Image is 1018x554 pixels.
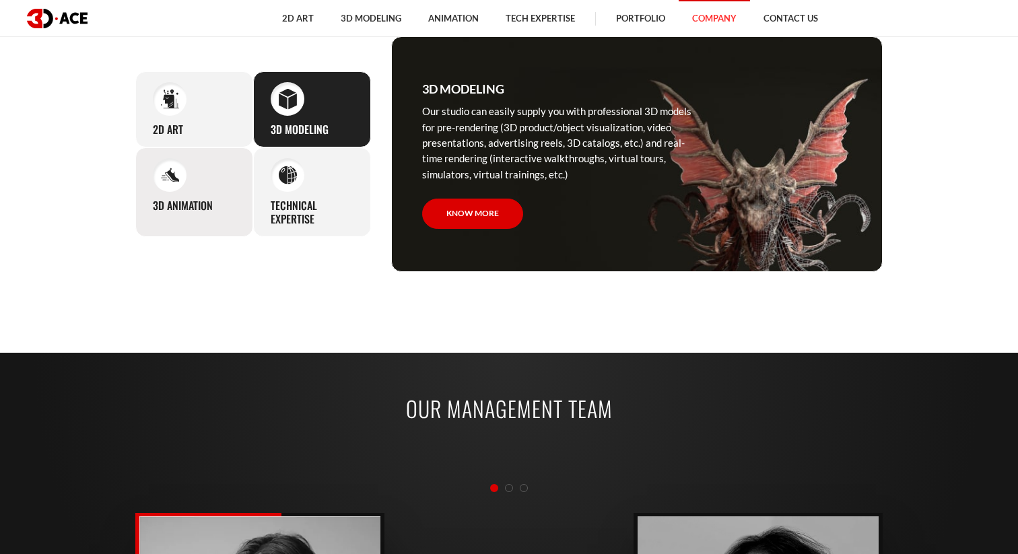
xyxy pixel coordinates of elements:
[161,90,179,108] img: 2D Art
[271,123,329,137] h3: 3D Modeling
[27,9,88,28] img: logo dark
[279,166,297,184] img: Technical Expertise
[135,393,883,423] h2: Our management team
[279,88,297,109] img: 3D Modeling
[520,484,528,492] span: Go to slide 3
[153,199,213,213] h3: 3D Animation
[153,123,183,137] h3: 2D Art
[422,79,504,98] h3: 3D Modeling
[422,104,698,182] p: Our studio can easily supply you with professional 3D models for pre-rendering (3D product/object...
[422,199,523,229] a: Know more
[490,484,498,492] span: Go to slide 1
[271,199,353,227] h3: Technical Expertise
[505,484,513,492] span: Go to slide 2
[161,168,179,182] img: 3D Animation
